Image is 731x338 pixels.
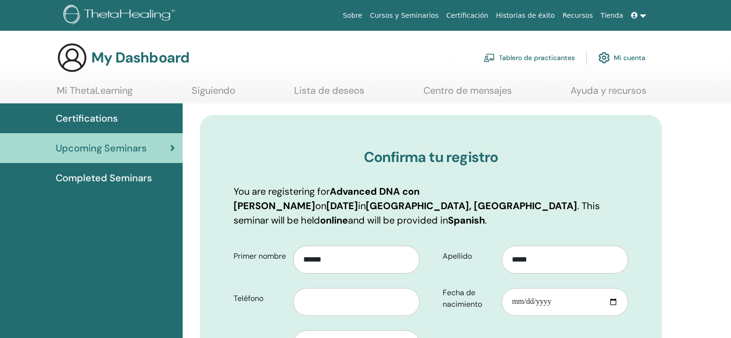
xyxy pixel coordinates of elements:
[57,42,87,73] img: generic-user-icon.jpg
[57,85,133,103] a: Mi ThetaLearning
[442,7,492,25] a: Certificación
[234,184,628,227] p: You are registering for on in . This seminar will be held and will be provided in .
[339,7,366,25] a: Sobre
[598,50,610,66] img: cog.svg
[56,171,152,185] span: Completed Seminars
[435,284,502,313] label: Fecha de nacimiento
[558,7,596,25] a: Recursos
[234,149,628,166] h3: Confirma tu registro
[366,200,577,212] b: [GEOGRAPHIC_DATA], [GEOGRAPHIC_DATA]
[570,85,646,103] a: Ayuda y recursos
[326,200,358,212] b: [DATE]
[192,85,235,103] a: Siguiendo
[91,49,189,66] h3: My Dashboard
[56,141,147,155] span: Upcoming Seminars
[423,85,512,103] a: Centro de mensajes
[483,53,495,62] img: chalkboard-teacher.svg
[448,214,485,226] b: Spanish
[63,5,178,26] img: logo.png
[492,7,558,25] a: Historias de éxito
[598,47,645,68] a: Mi cuenta
[597,7,627,25] a: Tienda
[294,85,364,103] a: Lista de deseos
[366,7,443,25] a: Cursos y Seminarios
[320,214,348,226] b: online
[226,289,293,308] label: Teléfono
[56,111,118,125] span: Certifications
[435,247,502,265] label: Apellido
[226,247,293,265] label: Primer nombre
[483,47,575,68] a: Tablero de practicantes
